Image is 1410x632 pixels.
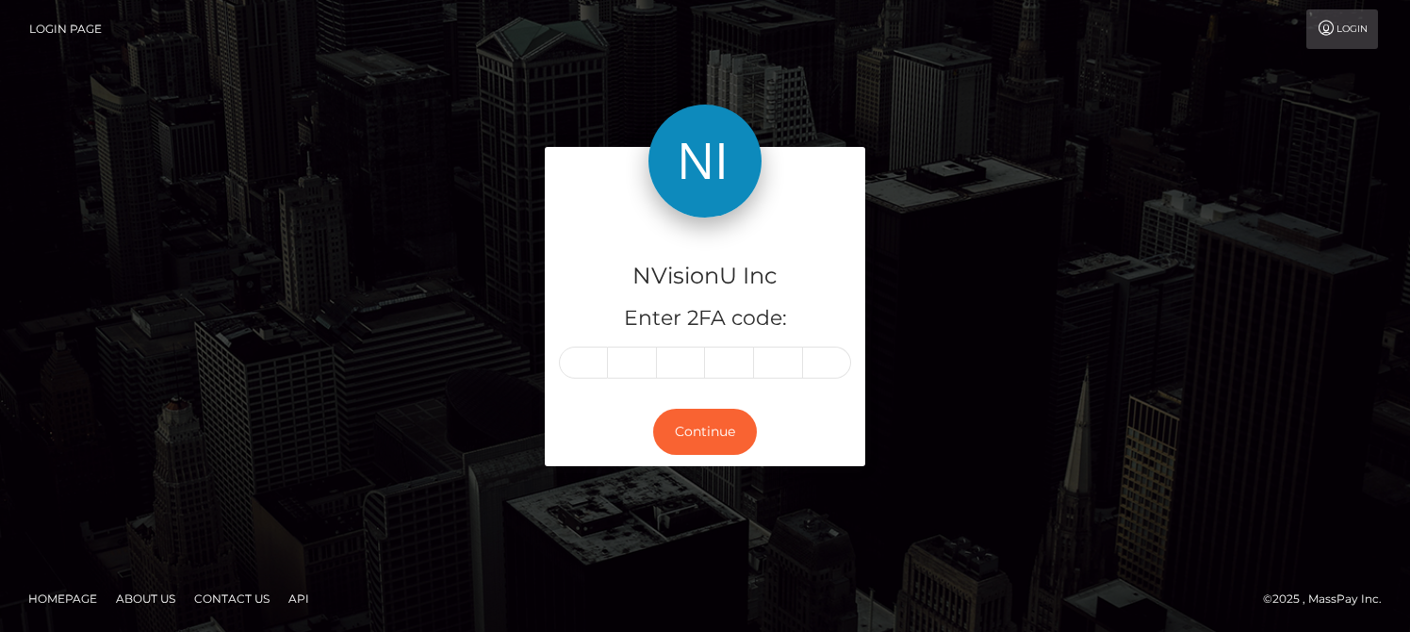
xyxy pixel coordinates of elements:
[187,584,277,613] a: Contact Us
[29,9,102,49] a: Login Page
[108,584,183,613] a: About Us
[1306,9,1378,49] a: Login
[653,409,757,455] button: Continue
[281,584,317,613] a: API
[559,260,851,293] h4: NVisionU Inc
[21,584,105,613] a: Homepage
[559,304,851,333] h5: Enter 2FA code:
[648,105,762,218] img: NVisionU Inc
[1263,589,1396,609] div: © 2025 , MassPay Inc.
